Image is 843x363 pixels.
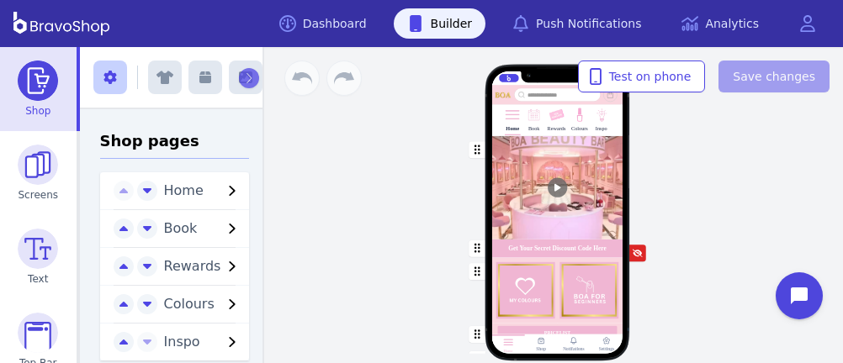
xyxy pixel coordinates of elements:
[596,126,607,132] div: Inspo
[157,332,250,352] button: Inspo
[668,8,772,39] a: Analytics
[164,220,198,236] span: Book
[536,346,546,352] div: Shop
[157,294,250,314] button: Colours
[563,346,584,352] div: Notifations
[733,68,815,85] span: Save changes
[394,8,486,39] a: Builder
[164,334,200,350] span: Inspo
[100,129,250,159] h3: Shop pages
[164,182,204,198] span: Home
[266,8,380,39] a: Dashboard
[528,126,539,132] div: Book
[718,60,830,92] button: Save changes
[578,60,706,92] button: Test on phone
[25,104,50,118] span: Shop
[491,239,623,258] button: Get Your Secret Discount Code Here
[499,8,655,39] a: Push Notifications
[491,324,623,346] button: PRICELIST
[503,349,512,353] div: Home
[157,181,250,201] button: Home
[548,126,566,132] div: Rewards
[19,188,59,202] span: Screens
[13,12,109,35] img: BravoShop
[157,218,250,239] button: Book
[164,258,221,274] span: Rewards
[28,272,48,286] span: Text
[164,296,215,312] span: Colours
[592,68,692,85] span: Test on phone
[506,126,519,132] div: Home
[157,256,250,276] button: Rewards
[598,346,613,352] div: Settings
[571,126,588,132] div: Colours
